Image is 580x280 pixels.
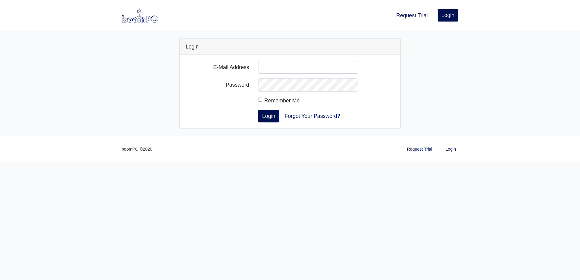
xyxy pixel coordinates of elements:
a: Login [437,9,458,22]
a: Login [443,143,458,155]
button: Login [258,110,279,122]
label: Password [181,78,254,91]
a: Request Trial [405,143,435,155]
img: boomPO [122,8,158,22]
a: Forgot Your Password? [281,110,344,122]
a: Request Trial [394,9,430,22]
div: Login [180,39,400,55]
label: E-Mail Address [181,61,254,74]
label: Remember Me [264,96,299,105]
small: boomPO ©2020 [122,146,152,153]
